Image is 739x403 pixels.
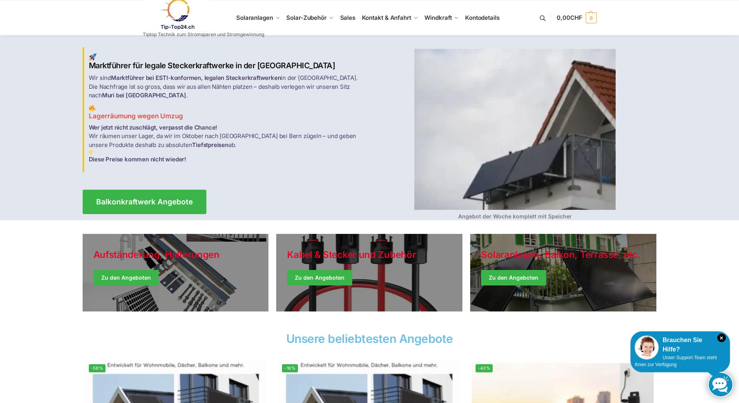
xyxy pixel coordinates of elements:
[89,105,95,111] img: Balkon-Terrassen-Kraftwerke 2
[286,14,327,21] span: Solar-Zubehör
[83,333,657,344] h2: Unsere beliebtesten Angebote
[362,14,411,21] span: Kontakt & Anfahrt
[111,74,281,81] strong: Marktführer bei ESTI-konformen, legalen Steckerkraftwerken
[462,0,503,35] a: Kontodetails
[102,92,186,99] strong: Muri bei [GEOGRAPHIC_DATA]
[717,334,726,342] i: Schließen
[276,234,462,311] a: Holiday Style
[424,14,452,21] span: Windkraft
[89,123,365,164] p: Wir räumen unser Lager, da wir im Oktober nach [GEOGRAPHIC_DATA] bei Bern zügeln – und geben unse...
[465,14,500,21] span: Kontodetails
[421,0,462,35] a: Windkraft
[192,141,228,149] strong: Tiefstpreisen
[89,124,218,131] strong: Wer jetzt nicht zuschlägt, verpasst die Chance!
[96,198,193,206] span: Balkonkraftwerk Angebote
[89,74,365,100] p: Wir sind in der [GEOGRAPHIC_DATA]. Die Nachfrage ist so gross, dass wir aus allen Nähten platzen ...
[83,234,269,311] a: Holiday Style
[89,156,186,163] strong: Diese Preise kommen nicht wieder!
[236,14,273,21] span: Solaranlagen
[570,14,582,21] span: CHF
[557,14,582,21] span: 0,00
[83,190,206,214] a: Balkonkraftwerk Angebote
[337,0,358,35] a: Sales
[635,336,659,360] img: Customer service
[557,6,596,29] a: 0,00CHF 0
[143,32,264,37] p: Tiptop Technik zum Stromsparen und Stromgewinnung
[586,12,597,23] span: 0
[358,0,421,35] a: Kontakt & Anfahrt
[89,53,97,61] img: Balkon-Terrassen-Kraftwerke 1
[89,149,95,155] img: Balkon-Terrassen-Kraftwerke 3
[340,14,356,21] span: Sales
[458,213,572,220] strong: Angebot der Woche komplett mit Speicher
[635,336,726,354] div: Brauchen Sie Hilfe?
[414,49,616,210] img: Balkon-Terrassen-Kraftwerke 4
[89,105,365,121] h3: Lagerräumung wegen Umzug
[89,53,365,71] h2: Marktführer für legale Steckerkraftwerke in der [GEOGRAPHIC_DATA]
[635,355,717,367] span: Unser Support-Team steht Ihnen zur Verfügung
[283,0,337,35] a: Solar-Zubehör
[470,234,656,311] a: Winter Jackets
